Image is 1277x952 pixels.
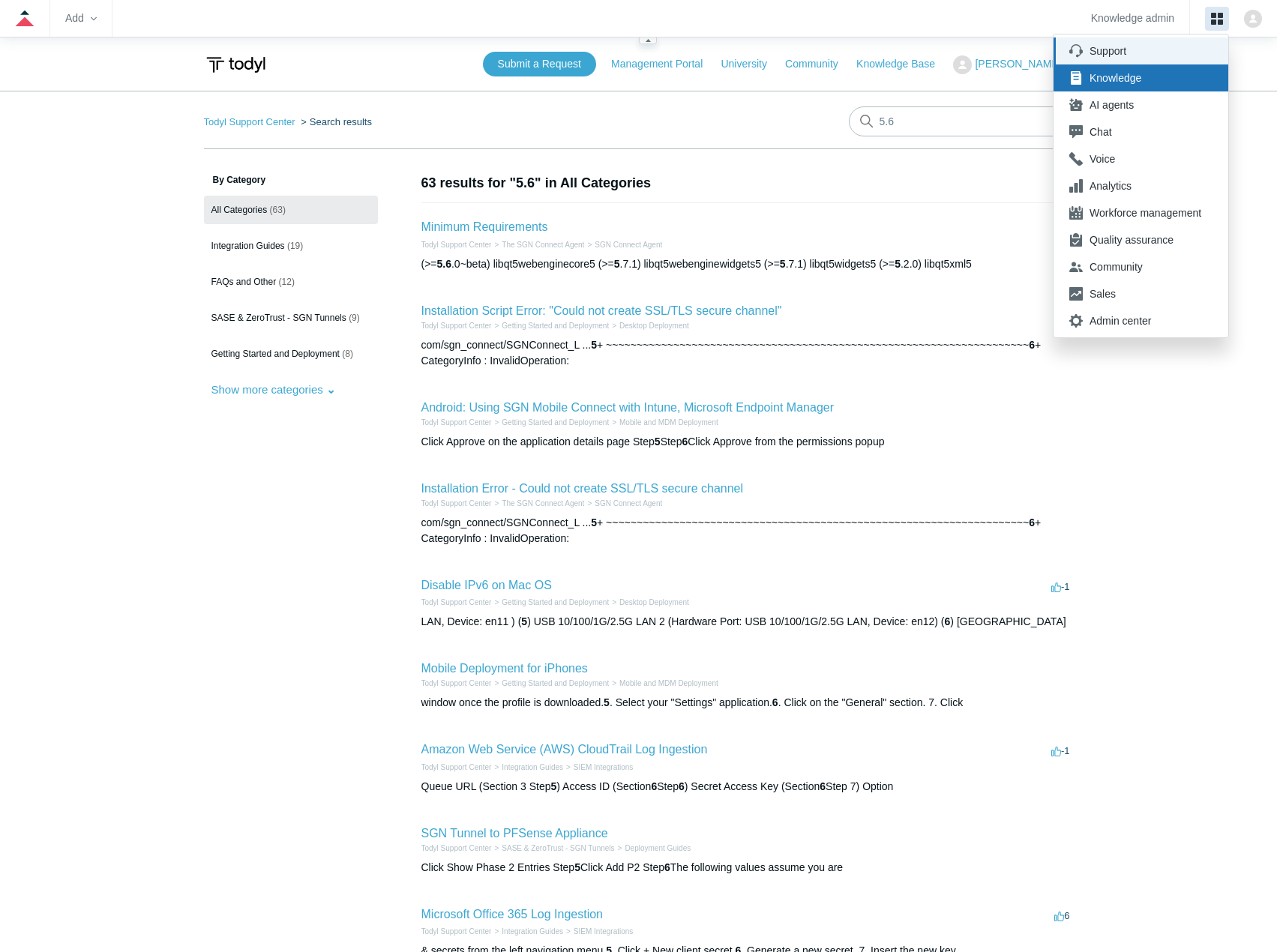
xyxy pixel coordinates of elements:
[502,679,609,687] a: Getting Started and Deployment
[204,196,378,224] a: All Categories (63)
[502,844,614,852] a: SASE & ZeroTrust - SGN Tunnels
[204,304,378,332] a: SASE & ZeroTrust - SGN Tunnels (9)
[502,598,609,606] a: Getting Started and Deployment
[491,926,563,937] li: Integration Guides
[521,615,527,627] em: 5
[421,763,492,771] a: Todyl Support Center
[1029,339,1035,351] em: 6
[421,482,744,495] a: Installation Error - Could not create SSL/TLS secure channel
[204,116,295,127] a: Todyl Support Center
[421,515,1074,546] div: com/sgn_connect/SGNConnect_L ... + ~~~~~~~~~~~~~~~~~~~~~~~~~~~~~~~~~~~~~~~~~~~~~~~~~~~~~~~~~~~~~~...
[211,313,346,323] span: SASE & ZeroTrust - SGN Tunnels
[563,926,633,937] li: SIEM Integrations
[298,116,372,127] li: Search results
[679,780,685,792] em: 6
[421,927,492,936] a: Todyl Support Center
[421,614,1074,630] div: LAN, Device: en11 ) ( ) USB 10/100/1G/2.5G LAN 2 (Hardware Port: USB 10/100/1G/2.5G LAN, Device: ...
[1244,10,1262,28] zd-hc-trigger: Click your profile icon to open the profile menu
[609,320,689,331] li: Desktop Deployment
[270,205,286,215] span: (63)
[287,241,303,251] span: (19)
[421,695,1074,711] div: window once the profile is downloaded. . Select your "Settings" application. . Click on the "Gene...
[502,763,563,771] a: Integration Guides
[502,322,609,330] a: Getting Started and Deployment
[421,908,604,921] a: Microsoft Office 365 Log Ingestion
[211,349,340,359] span: Getting Started and Deployment
[1051,745,1070,756] span: -1
[204,376,343,403] button: Show more categories
[421,239,492,250] li: Todyl Support Center
[421,860,1074,876] div: Click Show Phase 2 Entries Step Click Add P2 Step The following values assume you are
[421,304,782,317] a: Installation Script Error: "Could not create SSL/TLS secure channel"
[574,861,580,873] em: 5
[211,277,277,287] span: FAQs and Other
[204,51,268,79] img: Todyl Support Center Help Center home page
[625,844,691,852] a: Deployment Guides
[421,678,492,689] li: Todyl Support Center
[563,762,633,773] li: SIEM Integrations
[611,56,718,72] a: Management Portal
[491,498,584,509] li: The SGN Connect Agent
[204,116,298,127] li: Todyl Support Center
[421,827,608,840] a: SGN Tunnel to PFSense Appliance
[421,256,1074,272] div: (>= .0~beta) libqt5webenginecore5 (>= .7.1) libqt5webenginewidgets5 (>= .7.1) libqt5widgets5 (>= ...
[639,37,657,44] zd-hc-resizer: Guide navigation
[421,173,1074,193] h1: 63 results for "5.6" in All Categories
[204,232,378,260] a: Integration Guides (19)
[591,339,597,351] em: 5
[421,418,492,427] a: Todyl Support Center
[491,239,584,250] li: The SGN Connect Agent
[664,861,670,873] em: 6
[483,52,596,76] a: Submit a Request
[502,418,609,427] a: Getting Started and Deployment
[342,349,353,359] span: (8)
[619,418,718,427] a: Mobile and MDM Deployment
[421,844,492,852] a: Todyl Support Center
[502,241,584,249] a: The SGN Connect Agent
[604,696,610,708] em: 5
[619,679,718,687] a: Mobile and MDM Deployment
[421,220,548,233] a: Minimum Requirements
[491,678,609,689] li: Getting Started and Deployment
[491,320,609,331] li: Getting Started and Deployment
[421,401,835,414] a: Android: Using SGN Mobile Connect with Intune, Microsoft Endpoint Manager
[574,927,633,936] a: SIEM Integrations
[595,499,662,507] a: SGN Connect Agent
[421,579,552,591] a: Disable IPv6 on Mac OS
[655,436,661,448] em: 5
[820,780,826,792] em: 6
[609,678,718,689] li: Mobile and MDM Deployment
[204,268,378,296] a: FAQs and Other (12)
[491,417,609,428] li: Getting Started and Deployment
[1244,10,1262,28] img: user avatar
[619,322,689,330] a: Desktop Deployment
[551,780,557,792] em: 5
[975,58,1061,70] span: [PERSON_NAME]
[437,258,451,270] em: 5.6
[421,499,492,507] a: Todyl Support Center
[619,598,689,606] a: Desktop Deployment
[491,597,609,608] li: Getting Started and Deployment
[953,55,1073,74] button: [PERSON_NAME]
[421,597,492,608] li: Todyl Support Center
[772,696,778,708] em: 6
[502,499,584,507] a: The SGN Connect Agent
[421,662,588,675] a: Mobile Deployment for iPhones
[349,313,360,323] span: (9)
[421,434,1074,450] div: Click Approve on the application details page Step Step Click Approve from the permissions popup
[615,843,691,854] li: Deployment Guides
[421,320,492,331] li: Todyl Support Center
[591,516,597,528] em: 5
[1091,14,1174,22] a: Knowledge admin
[421,598,492,606] a: Todyl Support Center
[421,779,1074,795] div: Queue URL (Section 3 Step ) Access ID (Section Step ) Secret Access Key (Section Step 7) Option
[421,322,492,330] a: Todyl Support Center
[682,436,688,448] em: 6
[584,239,662,250] li: SGN Connect Agent
[856,56,950,72] a: Knowledge Base
[421,498,492,509] li: Todyl Support Center
[609,597,689,608] li: Desktop Deployment
[1051,581,1070,592] span: -1
[780,258,786,270] em: 5
[1029,516,1035,528] em: 6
